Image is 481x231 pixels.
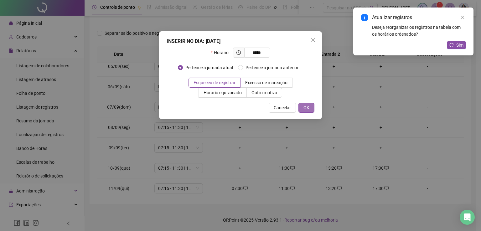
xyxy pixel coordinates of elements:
[303,104,309,111] span: OK
[274,104,291,111] span: Cancelar
[298,103,314,113] button: OK
[447,41,466,49] button: Sim
[269,103,296,113] button: Cancelar
[194,80,235,85] span: Esqueceu de registrar
[236,50,241,55] span: clock-circle
[308,35,318,45] button: Close
[460,15,465,19] span: close
[183,64,235,71] span: Pertence à jornada atual
[243,64,301,71] span: Pertence à jornada anterior
[211,48,232,58] label: Horário
[204,90,242,95] span: Horário equivocado
[372,24,466,38] div: Deseja reorganizar os registros na tabela com os horários ordenados?
[449,43,454,47] span: reload
[361,14,368,21] span: info-circle
[245,80,287,85] span: Excesso de marcação
[372,14,466,21] div: Atualizar registros
[459,14,466,21] a: Close
[311,38,316,43] span: close
[460,210,475,225] div: Open Intercom Messenger
[167,38,314,45] div: INSERIR NO DIA : [DATE]
[251,90,277,95] span: Outro motivo
[456,42,463,49] span: Sim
